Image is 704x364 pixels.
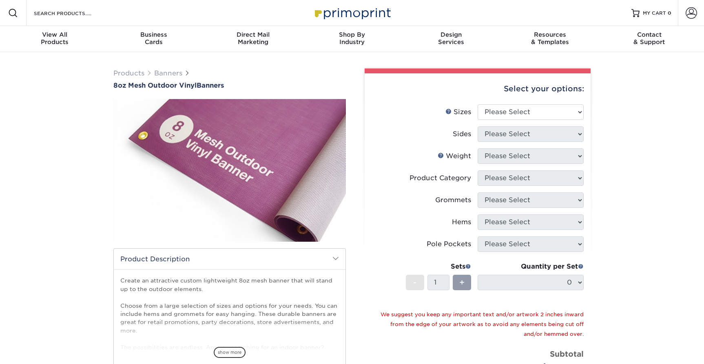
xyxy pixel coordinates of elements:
div: Grommets [435,195,471,205]
a: BusinessCards [104,26,204,52]
a: Products [113,69,144,77]
div: & Templates [500,31,600,46]
span: Shop By [303,31,402,38]
span: Contact [600,31,699,38]
div: Sets [406,262,471,271]
div: Weight [438,151,471,161]
img: Primoprint [311,4,393,22]
a: DesignServices [401,26,500,52]
span: View All [5,31,104,38]
span: - [413,276,417,289]
div: Select your options: [371,73,584,104]
h2: Product Description [114,249,345,269]
div: Pole Pockets [427,239,471,249]
input: SEARCH PRODUCTS..... [33,8,113,18]
span: 0 [668,10,671,16]
div: Services [401,31,500,46]
span: + [459,276,465,289]
small: We suggest you keep any important text and/or artwork 2 inches inward from the edge of your artwo... [381,311,584,337]
div: Quantity per Set [478,262,584,271]
div: Industry [303,31,402,46]
span: Resources [500,31,600,38]
span: MY CART [643,10,666,17]
div: Hems [452,217,471,227]
div: Products [5,31,104,46]
a: Direct MailMarketing [204,26,303,52]
h1: Banners [113,82,346,89]
span: 8oz Mesh Outdoor Vinyl [113,82,197,89]
span: Design [401,31,500,38]
div: Product Category [410,173,471,183]
div: Sizes [445,107,471,117]
a: Shop ByIndustry [303,26,402,52]
span: Business [104,31,204,38]
a: Resources& Templates [500,26,600,52]
span: Direct Mail [204,31,303,38]
a: Banners [154,69,182,77]
div: Cards [104,31,204,46]
a: Contact& Support [600,26,699,52]
a: View AllProducts [5,26,104,52]
a: 8oz Mesh Outdoor VinylBanners [113,82,346,89]
div: Marketing [204,31,303,46]
img: 8oz Mesh Outdoor Vinyl 01 [113,90,346,251]
div: & Support [600,31,699,46]
span: show more [214,347,246,358]
div: Sides [453,129,471,139]
strong: Subtotal [550,349,584,358]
